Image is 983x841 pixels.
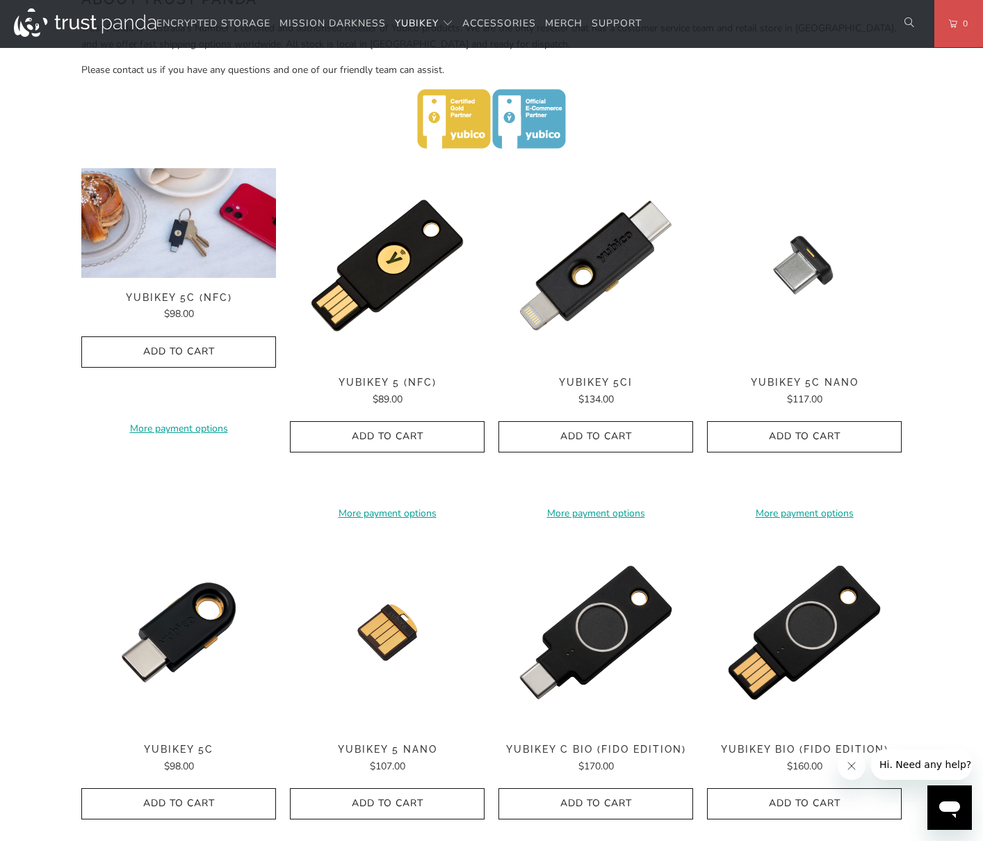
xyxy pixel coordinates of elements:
[279,8,386,40] a: Mission Darkness
[545,8,583,40] a: Merch
[545,17,583,30] span: Merch
[156,8,270,40] a: Encrypted Storage
[290,535,485,730] img: YubiKey 5 Nano - Trust Panda
[290,421,485,452] button: Add to Cart
[513,798,679,810] span: Add to Cart
[707,535,902,730] img: YubiKey Bio (FIDO Edition) - Trust Panda
[290,506,485,521] a: More payment options
[279,17,386,30] span: Mission Darkness
[498,168,693,363] img: YubiKey 5Ci - Trust Panda
[592,17,642,30] span: Support
[462,17,536,30] span: Accessories
[707,168,902,363] a: YubiKey 5C Nano - Trust Panda YubiKey 5C Nano - Trust Panda
[927,785,972,830] iframe: Button to launch messaging window
[498,744,693,774] a: YubiKey C Bio (FIDO Edition) $170.00
[81,292,276,304] span: YubiKey 5C (NFC)
[81,63,902,78] p: Please contact us if you have any questions and one of our friendly team can assist.
[290,377,485,389] span: YubiKey 5 (NFC)
[81,744,276,756] span: YubiKey 5C
[290,535,485,730] a: YubiKey 5 Nano - Trust Panda YubiKey 5 Nano - Trust Panda
[156,17,270,30] span: Encrypted Storage
[787,760,822,773] span: $160.00
[838,752,866,780] iframe: Close message
[498,421,693,452] button: Add to Cart
[707,377,902,407] a: YubiKey 5C Nano $117.00
[290,168,485,363] a: YubiKey 5 (NFC) - Trust Panda YubiKey 5 (NFC) - Trust Panda
[498,535,693,730] a: YubiKey C Bio (FIDO Edition) - Trust Panda YubiKey C Bio (FIDO Edition) - Trust Panda
[96,798,261,810] span: Add to Cart
[957,16,968,31] span: 0
[290,744,485,756] span: YubiKey 5 Nano
[707,788,902,819] button: Add to Cart
[290,788,485,819] button: Add to Cart
[578,760,614,773] span: $170.00
[578,393,614,406] span: $134.00
[81,788,276,819] button: Add to Cart
[81,336,276,368] button: Add to Cart
[370,760,405,773] span: $107.00
[395,8,453,40] summary: YubiKey
[787,393,822,406] span: $117.00
[81,744,276,774] a: YubiKey 5C $98.00
[81,421,276,436] a: More payment options
[304,431,470,443] span: Add to Cart
[498,506,693,521] a: More payment options
[498,788,693,819] button: Add to Cart
[498,744,693,756] span: YubiKey C Bio (FIDO Edition)
[722,431,887,443] span: Add to Cart
[707,506,902,521] a: More payment options
[290,168,485,363] img: YubiKey 5 (NFC) - Trust Panda
[290,744,485,774] a: YubiKey 5 Nano $107.00
[164,307,194,320] span: $98.00
[592,8,642,40] a: Support
[513,431,679,443] span: Add to Cart
[81,292,276,322] a: YubiKey 5C (NFC) $98.00
[156,8,642,40] nav: Translation missing: en.navigation.header.main_nav
[722,798,887,810] span: Add to Cart
[373,393,403,406] span: $89.00
[81,168,276,278] a: YubiKey 5C (NFC) - Trust Panda YubiKey 5C (NFC) - Trust Panda
[81,535,276,730] img: YubiKey 5C - Trust Panda
[164,760,194,773] span: $98.00
[81,168,276,278] img: YubiKey 5C (NFC) - Trust Panda
[707,744,902,774] a: YubiKey Bio (FIDO Edition) $160.00
[871,749,972,780] iframe: Message from company
[498,535,693,730] img: YubiKey C Bio (FIDO Edition) - Trust Panda
[707,744,902,756] span: YubiKey Bio (FIDO Edition)
[707,421,902,452] button: Add to Cart
[707,377,902,389] span: YubiKey 5C Nano
[498,377,693,389] span: YubiKey 5Ci
[14,8,156,37] img: Trust Panda Australia
[304,798,470,810] span: Add to Cart
[498,377,693,407] a: YubiKey 5Ci $134.00
[395,17,439,30] span: YubiKey
[462,8,536,40] a: Accessories
[290,377,485,407] a: YubiKey 5 (NFC) $89.00
[81,535,276,730] a: YubiKey 5C - Trust Panda YubiKey 5C - Trust Panda
[96,346,261,358] span: Add to Cart
[498,168,693,363] a: YubiKey 5Ci - Trust Panda YubiKey 5Ci - Trust Panda
[707,535,902,730] a: YubiKey Bio (FIDO Edition) - Trust Panda YubiKey Bio (FIDO Edition) - Trust Panda
[707,168,902,363] img: YubiKey 5C Nano - Trust Panda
